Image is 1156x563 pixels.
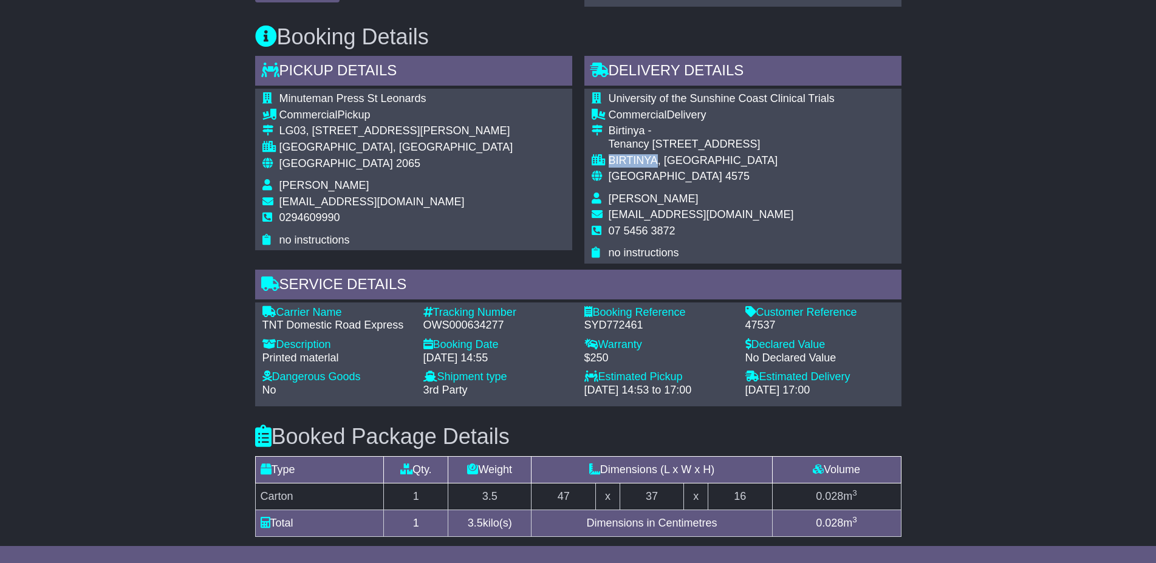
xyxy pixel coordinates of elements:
div: Warranty [584,338,733,352]
span: [GEOGRAPHIC_DATA] [279,157,393,169]
div: No Declared Value [745,352,894,365]
sup: 3 [852,515,857,524]
td: Dimensions (L x W x H) [532,457,772,483]
div: Dangerous Goods [262,370,411,384]
span: 3rd Party [423,384,468,396]
div: [DATE] 14:55 [423,352,572,365]
div: Pickup Details [255,56,572,89]
div: Declared Value [745,338,894,352]
div: Shipment type [423,370,572,384]
span: [GEOGRAPHIC_DATA] [609,170,722,182]
div: [DATE] 17:00 [745,384,894,397]
div: Tenancy [STREET_ADDRESS] [609,138,835,151]
div: Tracking Number [423,306,572,319]
td: m [772,510,901,537]
td: x [684,483,708,510]
span: Commercial [609,109,667,121]
td: Weight [448,457,532,483]
div: Pickup [279,109,513,122]
span: 0294609990 [279,211,340,223]
div: [DATE] 14:53 to 17:00 [584,384,733,397]
div: Booking Reference [584,306,733,319]
div: SYD772461 [584,319,733,332]
td: 1 [384,483,448,510]
td: 1 [384,510,448,537]
div: TNT Domestic Road Express [262,319,411,332]
div: Service Details [255,270,901,302]
div: LG03, [STREET_ADDRESS][PERSON_NAME] [279,125,513,138]
td: x [596,483,620,510]
td: Dimensions in Centimetres [532,510,772,537]
span: Commercial [279,109,338,121]
td: Total [255,510,384,537]
td: Type [255,457,384,483]
div: $250 [584,352,733,365]
span: Minuteman Press St Leonards [279,92,426,104]
div: OWS000634277 [423,319,572,332]
td: 16 [708,483,772,510]
td: Volume [772,457,901,483]
span: no instructions [609,247,679,259]
td: 37 [620,483,684,510]
h3: Booked Package Details [255,425,901,449]
div: Delivery Details [584,56,901,89]
div: Customer Reference [745,306,894,319]
span: University of the Sunshine Coast Clinical Trials [609,92,835,104]
span: 4575 [725,170,750,182]
td: Carton [255,483,384,510]
div: Birtinya - [609,125,835,138]
span: 07 5456 3872 [609,225,675,237]
div: Carrier Name [262,306,411,319]
span: 0.028 [816,517,843,529]
td: Qty. [384,457,448,483]
span: [PERSON_NAME] [279,179,369,191]
div: Estimated Delivery [745,370,894,384]
h3: Booking Details [255,25,901,49]
span: 0.028 [816,490,843,502]
span: [EMAIL_ADDRESS][DOMAIN_NAME] [609,208,794,220]
span: no instructions [279,234,350,246]
div: [GEOGRAPHIC_DATA], [GEOGRAPHIC_DATA] [279,141,513,154]
div: BIRTINYA, [GEOGRAPHIC_DATA] [609,154,835,168]
div: Description [262,338,411,352]
div: Printed materlal [262,352,411,365]
span: 3.5 [468,517,483,529]
td: 3.5 [448,483,532,510]
div: 47537 [745,319,894,332]
span: No [262,384,276,396]
span: 2065 [396,157,420,169]
div: Delivery [609,109,835,122]
div: Estimated Pickup [584,370,733,384]
span: [PERSON_NAME] [609,193,699,205]
sup: 3 [852,488,857,497]
div: Booking Date [423,338,572,352]
td: 47 [532,483,596,510]
td: m [772,483,901,510]
span: [EMAIL_ADDRESS][DOMAIN_NAME] [279,196,465,208]
td: kilo(s) [448,510,532,537]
